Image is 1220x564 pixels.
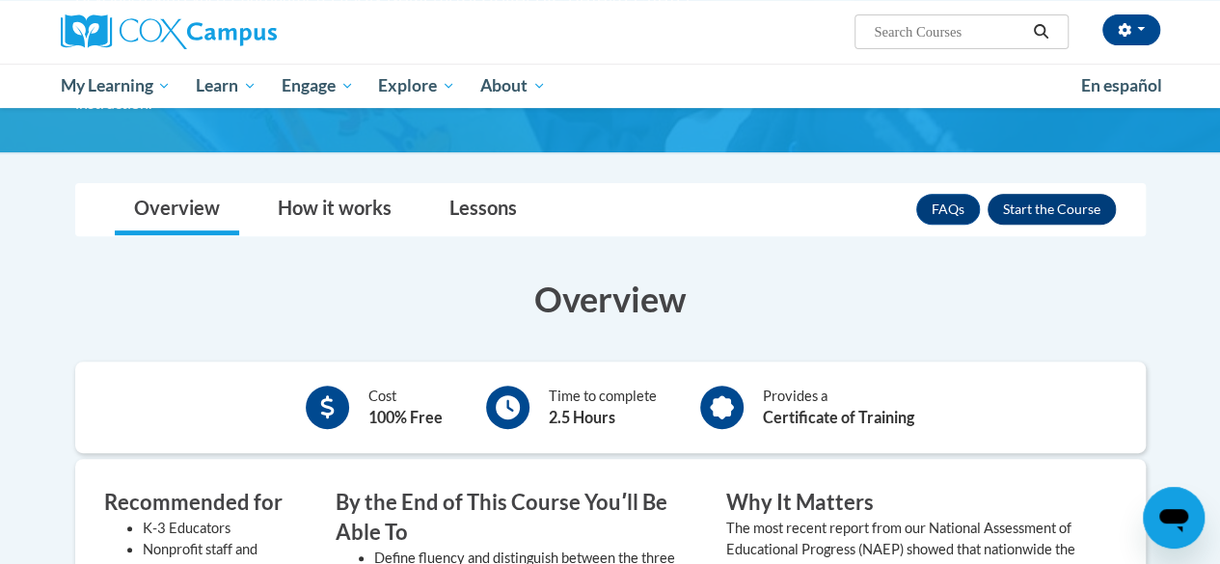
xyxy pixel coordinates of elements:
[143,518,307,539] li: K-3 Educators
[368,386,443,429] div: Cost
[763,408,914,426] b: Certificate of Training
[872,20,1026,43] input: Search Courses
[336,488,697,548] h3: By the End of This Course Youʹll Be Able To
[916,194,980,225] a: FAQs
[48,64,184,108] a: My Learning
[366,64,468,108] a: Explore
[46,64,1175,108] div: Main menu
[115,184,239,235] a: Overview
[468,64,558,108] a: About
[282,74,354,97] span: Engage
[269,64,366,108] a: Engage
[988,194,1116,225] button: Enroll
[1069,66,1175,106] a: En español
[549,408,615,426] b: 2.5 Hours
[61,14,408,49] a: Cox Campus
[549,386,657,429] div: Time to complete
[183,64,269,108] a: Learn
[368,408,443,426] b: 100% Free
[1143,487,1205,549] iframe: Button to launch messaging window
[1026,20,1055,43] button: Search
[75,275,1146,323] h3: Overview
[61,14,277,49] img: Cox Campus
[1102,14,1160,45] button: Account Settings
[60,74,171,97] span: My Learning
[258,184,411,235] a: How it works
[196,74,257,97] span: Learn
[726,488,1088,518] h3: Why It Matters
[763,386,914,429] div: Provides a
[104,488,307,518] h3: Recommended for
[430,184,536,235] a: Lessons
[1081,75,1162,95] span: En español
[378,74,455,97] span: Explore
[480,74,546,97] span: About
